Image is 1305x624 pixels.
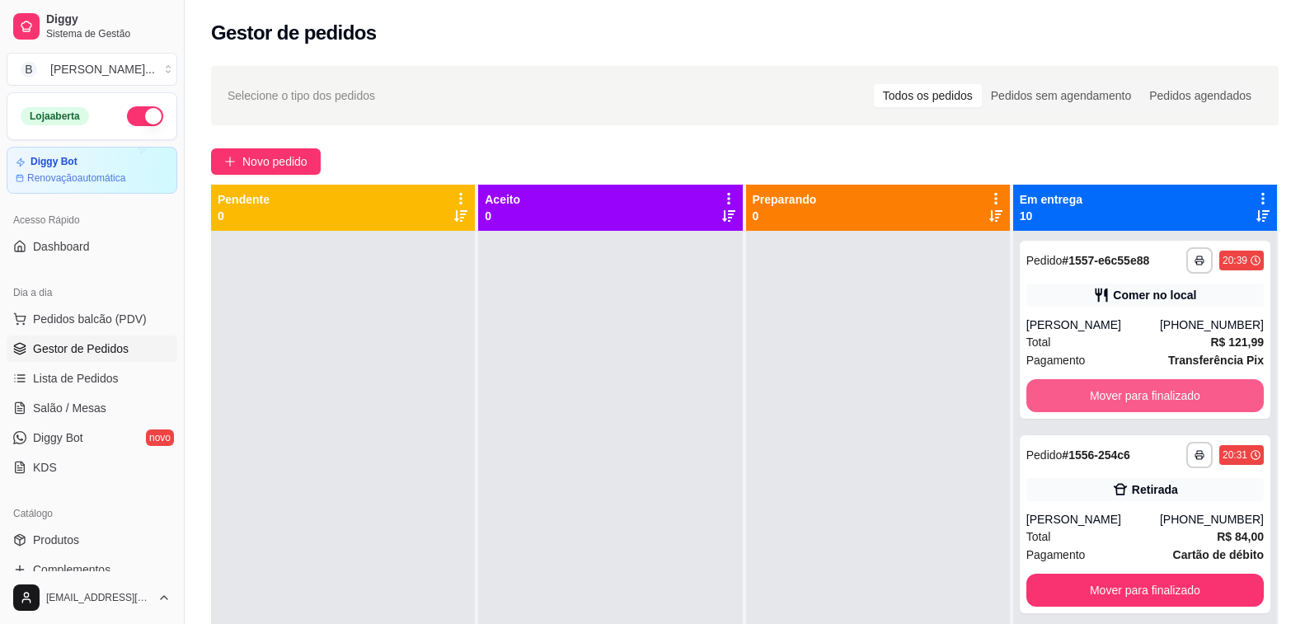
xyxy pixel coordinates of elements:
div: [PERSON_NAME] [1026,511,1160,528]
p: Preparando [753,191,817,208]
a: Complementos [7,556,177,583]
div: [PERSON_NAME] ... [50,61,155,77]
div: [PERSON_NAME] [1026,317,1160,333]
button: Alterar Status [127,106,163,126]
span: Produtos [33,532,79,548]
span: Complementos [33,561,110,578]
span: Pedido [1026,254,1063,267]
p: Pendente [218,191,270,208]
div: [PHONE_NUMBER] [1160,317,1264,333]
div: Dia a dia [7,279,177,306]
article: Renovação automática [27,171,125,185]
a: DiggySistema de Gestão [7,7,177,46]
div: Loja aberta [21,107,89,125]
span: Gestor de Pedidos [33,340,129,357]
p: 0 [753,208,817,224]
strong: # 1556-254c6 [1062,448,1130,462]
div: 20:39 [1223,254,1247,267]
p: 10 [1020,208,1082,224]
span: Salão / Mesas [33,400,106,416]
strong: Cartão de débito [1173,548,1264,561]
article: Diggy Bot [31,156,77,168]
div: [PHONE_NUMBER] [1160,511,1264,528]
h2: Gestor de pedidos [211,20,377,46]
span: Pagamento [1026,351,1086,369]
strong: R$ 121,99 [1210,335,1264,349]
a: Diggy BotRenovaçãoautomática [7,147,177,194]
strong: # 1557-e6c55e88 [1062,254,1149,267]
button: [EMAIL_ADDRESS][DOMAIN_NAME] [7,578,177,617]
span: Diggy Bot [33,429,83,446]
div: Comer no local [1113,287,1196,303]
span: Pedido [1026,448,1063,462]
span: Novo pedido [242,152,307,171]
span: Total [1026,333,1051,351]
a: KDS [7,454,177,481]
a: Dashboard [7,233,177,260]
span: Dashboard [33,238,90,255]
div: Todos os pedidos [874,84,982,107]
p: Em entrega [1020,191,1082,208]
a: Diggy Botnovo [7,425,177,451]
span: Pagamento [1026,546,1086,564]
a: Gestor de Pedidos [7,335,177,362]
a: Salão / Mesas [7,395,177,421]
p: 0 [218,208,270,224]
p: 0 [485,208,520,224]
span: plus [224,156,236,167]
div: Catálogo [7,500,177,527]
div: Pedidos agendados [1140,84,1260,107]
div: Acesso Rápido [7,207,177,233]
div: Pedidos sem agendamento [982,84,1140,107]
span: Total [1026,528,1051,546]
a: Lista de Pedidos [7,365,177,392]
button: Novo pedido [211,148,321,175]
button: Select a team [7,53,177,86]
strong: Transferência Pix [1168,354,1264,367]
span: Lista de Pedidos [33,370,119,387]
span: Diggy [46,12,171,27]
span: Pedidos balcão (PDV) [33,311,147,327]
div: Retirada [1132,481,1178,498]
a: Produtos [7,527,177,553]
div: 20:31 [1223,448,1247,462]
span: KDS [33,459,57,476]
button: Pedidos balcão (PDV) [7,306,177,332]
strong: R$ 84,00 [1217,530,1264,543]
button: Mover para finalizado [1026,379,1264,412]
span: [EMAIL_ADDRESS][DOMAIN_NAME] [46,591,151,604]
span: Selecione o tipo dos pedidos [228,87,375,105]
span: B [21,61,37,77]
button: Mover para finalizado [1026,574,1264,607]
span: Sistema de Gestão [46,27,171,40]
p: Aceito [485,191,520,208]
